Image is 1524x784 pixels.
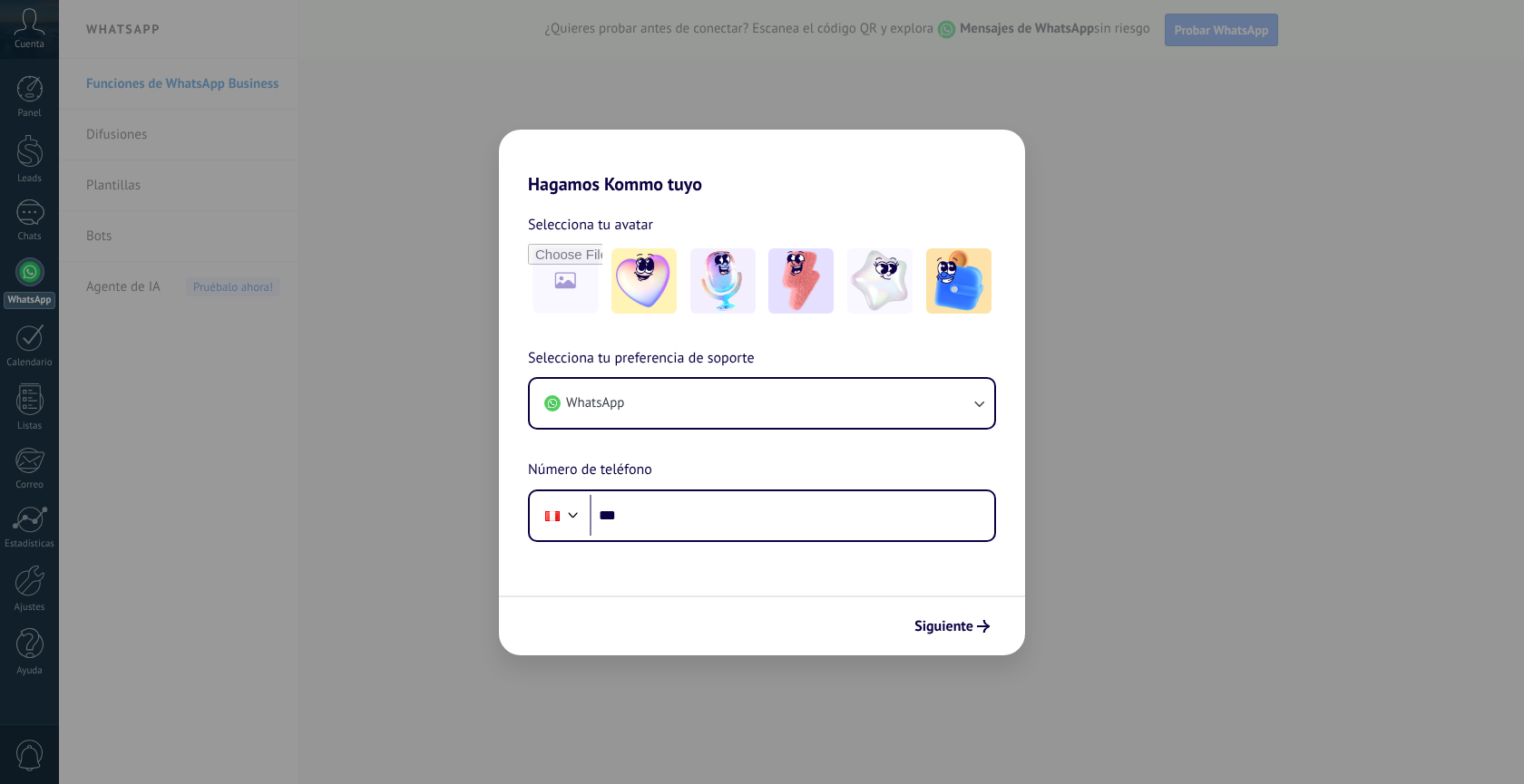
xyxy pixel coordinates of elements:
img: -3.jpeg [768,248,834,314]
span: Selecciona tu avatar [528,213,653,237]
button: Siguiente [906,611,998,642]
button: WhatsApp [530,379,994,428]
span: Selecciona tu preferencia de soporte [528,347,755,371]
img: -1.jpeg [611,248,677,314]
span: WhatsApp [566,394,624,412]
h2: Hagamos Kommo tuyo [499,130,1025,195]
div: Peru: + 51 [535,497,570,535]
span: Siguiente [914,620,973,633]
img: -2.jpeg [690,248,756,314]
img: -4.jpeg [847,248,913,314]
span: Número de teléfono [528,459,652,482]
img: -5.jpeg [926,248,992,314]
